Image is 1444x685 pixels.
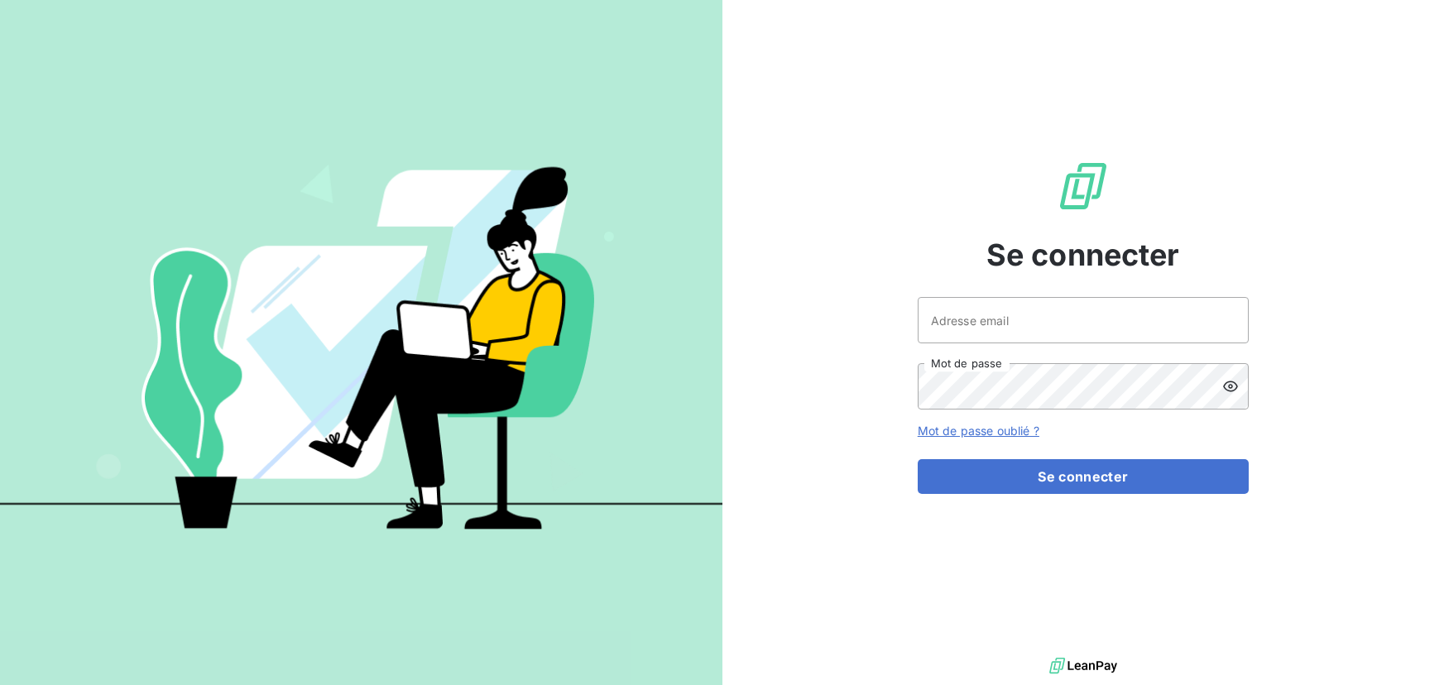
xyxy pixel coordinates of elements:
[918,459,1249,494] button: Se connecter
[986,232,1180,277] span: Se connecter
[918,297,1249,343] input: placeholder
[918,424,1039,438] a: Mot de passe oublié ?
[1049,654,1117,678] img: logo
[1057,160,1110,213] img: Logo LeanPay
